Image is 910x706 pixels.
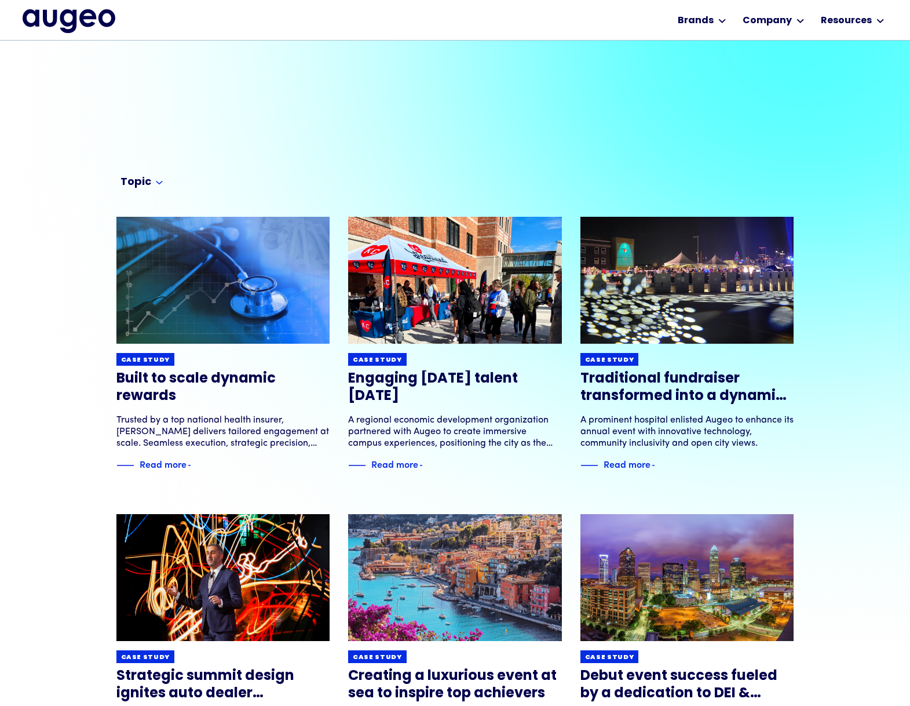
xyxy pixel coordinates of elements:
div: Brands [678,14,714,28]
div: Trusted by a top national health insurer, [PERSON_NAME] delivers tailored engagement at scale. Se... [116,414,330,449]
div: Case study [353,356,402,365]
img: Blue decorative line [116,458,134,472]
img: Blue text arrow [652,458,669,472]
a: Case studyTraditional fundraiser transformed into a dynamic experienceA prominent hospital enlist... [580,217,794,472]
div: Case study [121,356,170,365]
a: Case studyBuilt to scale dynamic rewardsTrusted by a top national health insurer, [PERSON_NAME] d... [116,217,330,472]
div: Case study [585,356,634,365]
h3: Creating a luxurious event at sea to inspire top achievers [348,668,562,703]
div: Read more [604,457,650,471]
div: Resources [821,14,872,28]
div: Company [743,14,792,28]
h3: Debut event success fueled by a dedication to DEI & wellbeing [580,668,794,703]
h3: Strategic summit design ignites auto dealer performance [116,668,330,703]
img: Arrow symbol in bright blue pointing down to indicate an expanded section. [156,181,163,185]
img: Blue decorative line [580,458,598,472]
div: Read more [140,457,187,471]
img: Augeo's full logo in midnight blue. [23,9,115,32]
div: A regional economic development organization partnered with Augeo to create immersive campus expe... [348,414,562,449]
div: Read more [371,457,418,471]
img: Blue text arrow [419,458,437,472]
h3: Engaging [DATE] talent [DATE] [348,370,562,405]
h3: Built to scale dynamic rewards [116,370,330,405]
h3: Traditional fundraiser transformed into a dynamic experience [580,370,794,405]
a: home [23,9,115,32]
div: Topic [120,176,151,190]
a: Case studyEngaging [DATE] talent [DATE]A regional economic development organization partnered wit... [348,217,562,472]
div: A prominent hospital enlisted Augeo to enhance its annual event with innovative technology, commu... [580,414,794,449]
div: Case study [121,653,170,662]
div: Case study [585,653,634,662]
img: Blue text arrow [188,458,205,472]
div: Case study [353,653,402,662]
img: Blue decorative line [348,458,366,472]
